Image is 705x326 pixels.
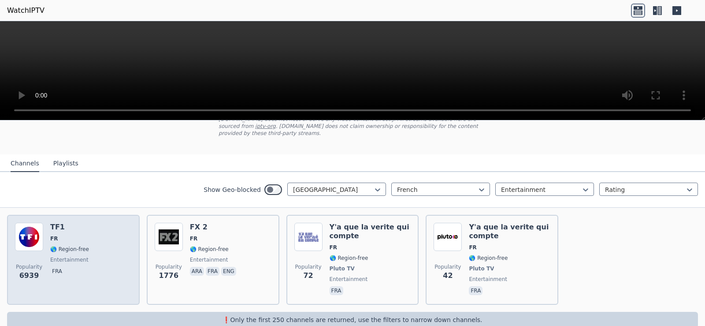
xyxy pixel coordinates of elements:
span: 72 [303,270,313,281]
h6: TF1 [50,223,89,232]
span: Popularity [295,263,322,270]
a: iptv-org [255,123,276,129]
span: Pluto TV [330,265,355,272]
label: Show Geo-blocked [204,185,261,194]
span: entertainment [50,256,89,263]
h6: Y'a que la verite qui compte [330,223,411,240]
span: 🌎 Region-free [330,255,368,262]
p: fra [206,267,219,276]
p: [DOMAIN_NAME] does not host or serve any video content directly. All streams available here are s... [219,116,486,137]
p: fra [469,286,482,295]
button: Playlists [53,155,78,172]
h6: FX 2 [190,223,238,232]
span: 1776 [159,270,179,281]
h6: Y'a que la verite qui compte [469,223,550,240]
span: 42 [443,270,453,281]
p: ara [190,267,204,276]
span: FR [190,235,197,242]
span: entertainment [190,256,228,263]
span: Popularity [156,263,182,270]
p: ❗️Only the first 250 channels are returned, use the filters to narrow down channels. [11,315,694,324]
span: FR [469,244,476,251]
img: TF1 [15,223,43,251]
span: 🌎 Region-free [469,255,508,262]
img: Y'a que la verite qui compte [294,223,323,251]
img: FX 2 [155,223,183,251]
span: Pluto TV [469,265,494,272]
span: entertainment [469,276,507,283]
span: Popularity [434,263,461,270]
p: eng [221,267,236,276]
button: Channels [11,155,39,172]
span: FR [330,244,337,251]
span: 🌎 Region-free [190,246,229,253]
span: 🌎 Region-free [50,246,89,253]
img: Y'a que la verite qui compte [434,223,462,251]
span: 6939 [19,270,39,281]
a: WatchIPTV [7,5,45,16]
span: entertainment [330,276,368,283]
span: Popularity [16,263,42,270]
span: FR [50,235,58,242]
p: fra [330,286,343,295]
p: fra [50,267,64,276]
